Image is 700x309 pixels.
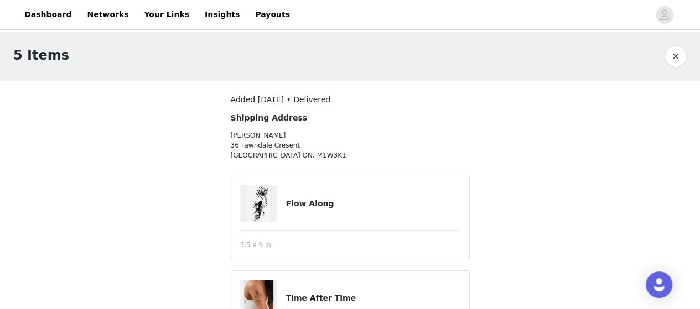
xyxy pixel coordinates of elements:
a: Your Links [137,2,196,27]
span: Added [DATE] • Delivered [231,95,331,104]
h4: Time After Time [286,292,460,304]
img: Flow Along [247,185,270,222]
div: Open Intercom Messenger [646,271,672,298]
a: Dashboard [18,2,78,27]
h1: 5 Items [13,45,69,65]
h4: Flow Along [286,198,460,210]
a: Insights [198,2,246,27]
p: [PERSON_NAME] 36 Fawndale Cresent [GEOGRAPHIC_DATA] ON, M1W3K1 [231,130,410,160]
a: Payouts [248,2,297,27]
span: 5.5 x 9 in [240,240,271,250]
h4: Shipping Address [231,112,410,124]
div: avatar [659,6,670,24]
a: Networks [80,2,135,27]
